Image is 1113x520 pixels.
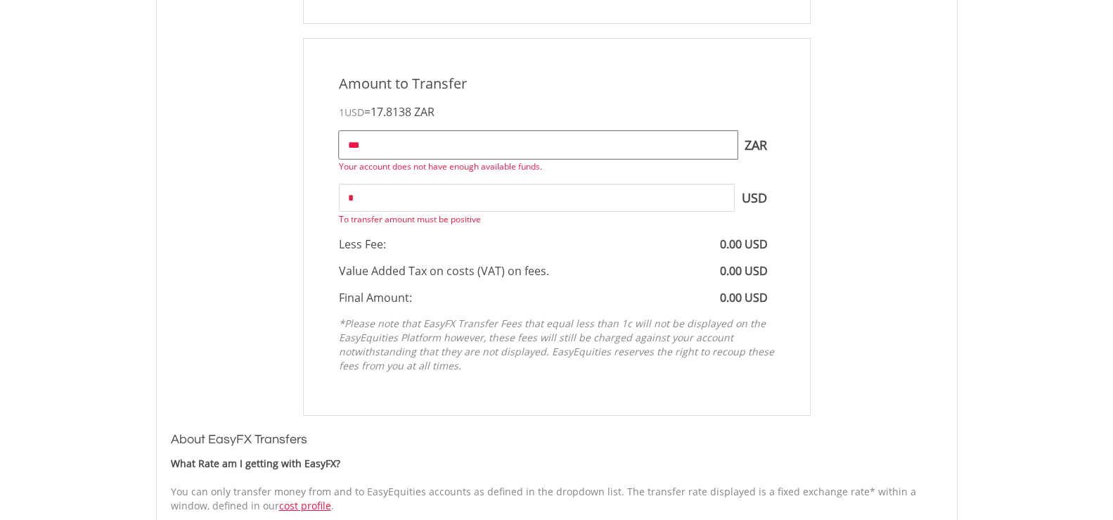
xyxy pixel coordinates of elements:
div: What Rate am I getting with EasyFX? [171,457,943,471]
span: Your account does not have enough available funds. [339,160,542,172]
span: USD [735,184,775,212]
span: 0.00 USD [720,290,768,305]
span: USD [345,106,364,119]
div: Amount to Transfer [328,74,785,94]
span: Value Added Tax on costs (VAT) on fees. [339,263,549,279]
h3: About EasyFX Transfers [171,430,943,450]
span: 17.8138 [371,104,411,120]
span: Final Amount: [339,290,412,305]
a: cost profile [279,499,331,512]
span: ZAR [738,131,775,159]
p: You can only transfer money from and to EasyEquities accounts as defined in the dropdown list. Th... [171,485,943,513]
span: Less Fee: [339,236,386,252]
span: To transfer amount must be positive [339,213,481,225]
em: *Please note that EasyFX Transfer Fees that equal less than 1c will not be displayed on the EasyE... [339,317,774,372]
span: = [364,104,435,120]
span: 1 [339,106,364,119]
span: 0.00 USD [720,263,768,279]
span: ZAR [414,104,435,120]
span: 0.00 USD [720,236,768,252]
